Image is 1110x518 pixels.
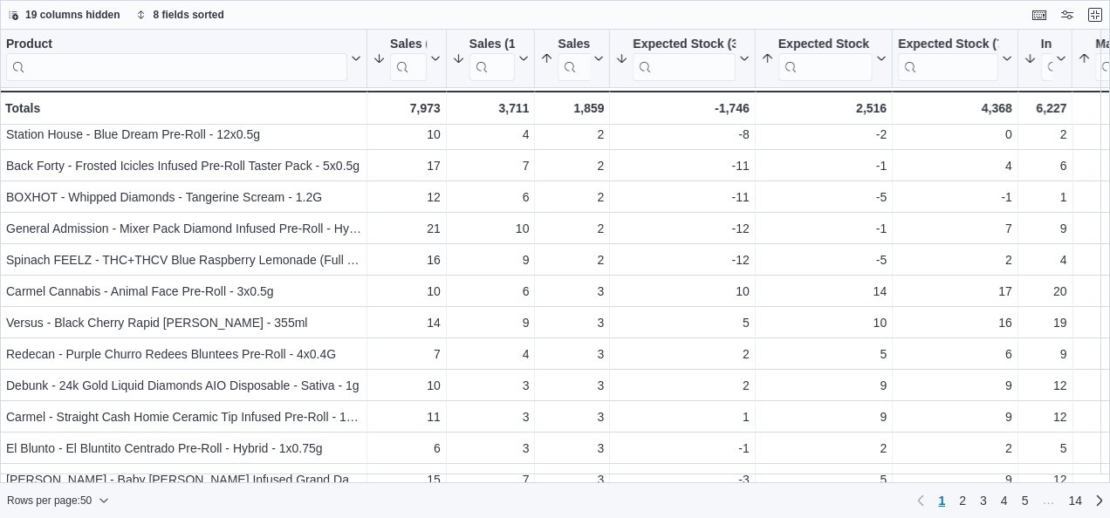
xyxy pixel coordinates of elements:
div: 9 [452,312,530,333]
div: 2 [615,344,749,365]
div: -1 [761,218,887,239]
div: Sales (30 Days) [390,37,427,81]
div: 14 [373,312,441,333]
div: Station House - Blue Dream Pre-Roll - 12x0.5g [6,124,361,145]
button: Expected Stock (7 Days) [898,37,1012,81]
div: 10 [452,218,530,239]
div: 2 [615,375,749,396]
div: 1,859 [540,98,604,119]
div: Product [6,37,347,81]
div: Sales (14 Days) [469,37,516,53]
button: Exit fullscreen [1085,4,1106,25]
div: 1 [1024,187,1067,208]
div: 10 [761,312,887,333]
div: 3 [540,469,604,490]
div: 2 [898,438,1012,459]
button: Page 1 of 14 [931,487,952,515]
nav: Pagination for preceding grid [910,487,1110,515]
div: Sales (30 Days) [390,37,427,53]
div: -5 [761,187,887,208]
span: 2 [959,492,966,509]
div: 10 [373,375,441,396]
div: 19 [1024,312,1067,333]
div: 3 [540,281,604,302]
div: 4,368 [898,98,1012,119]
button: Keyboard shortcuts [1029,4,1050,25]
div: Expected Stock (7 Days) [898,37,998,53]
div: 10 [615,281,749,302]
div: 2 [761,438,887,459]
div: Versus - Black Cherry Rapid [PERSON_NAME] - 355ml [6,312,361,333]
div: Sales (7 Days) [558,37,590,81]
div: -12 [615,218,749,239]
div: 9 [1024,344,1067,365]
a: Page 2 of 14 [952,487,973,515]
span: 5 [1022,492,1029,509]
div: 12 [1024,469,1067,490]
div: -12 [615,249,749,270]
div: 2 [1024,124,1067,145]
div: 10 [373,124,441,145]
button: 19 columns hidden [1,4,127,25]
div: 4 [452,124,530,145]
div: 17 [373,155,441,176]
button: Sales (7 Days) [540,37,604,81]
div: 11 [373,406,441,427]
div: 7 [373,344,441,365]
span: 8 fields sorted [154,8,224,22]
span: 3 [980,492,987,509]
div: 12 [373,187,441,208]
div: Spinach FEELZ - THC+THCV Blue Raspberry Lemonade (Full Tilt) Gummies - Sativa - 5 Pack [6,249,361,270]
div: 2,516 [761,98,887,119]
div: 10 [373,281,441,302]
div: Product [6,37,347,53]
div: General Admission - Mixer Pack Diamond Infused Pre-Roll - Hybrid - 3x0.5g [6,218,361,239]
div: 6 [452,187,530,208]
div: 9 [898,469,1012,490]
span: 19 columns hidden [25,8,120,22]
div: 7 [452,155,530,176]
div: Expected Stock (7 Days) [898,37,998,81]
div: 5 [615,312,749,333]
div: 17 [898,281,1012,302]
div: 9 [898,375,1012,396]
button: Sales (14 Days) [452,37,530,81]
div: 2 [540,124,604,145]
button: Expected Stock (14 Days) [761,37,887,81]
div: -5 [761,249,887,270]
div: 16 [373,249,441,270]
div: Redecan - Purple Churro Redees Bluntees Pre-Roll - 4x0.4G [6,344,361,365]
div: 9 [452,249,530,270]
div: 20 [1024,281,1067,302]
a: Next page [1089,490,1110,511]
div: -8 [615,124,749,145]
div: 6,227 [1024,98,1067,119]
div: -11 [615,155,749,176]
div: 14 [761,281,887,302]
div: 3,711 [452,98,530,119]
div: 9 [898,406,1012,427]
li: Skipping pages 6 to 13 [1035,493,1061,514]
div: 6 [1024,155,1067,176]
div: 2 [540,187,604,208]
div: 5 [761,344,887,365]
div: 1 [615,406,749,427]
div: 3 [452,375,530,396]
span: 1 [938,492,945,509]
div: -2 [761,124,887,145]
div: 4 [452,344,530,365]
div: Sales (14 Days) [469,37,516,81]
div: Debunk - 24k Gold Liquid Diamonds AIO Disposable - Sativa - 1g [6,375,361,396]
div: Expected Stock (14 Days) [778,37,873,81]
div: 2 [540,155,604,176]
a: Page 14 of 14 [1061,487,1089,515]
div: 2 [540,218,604,239]
div: 0 [898,124,1012,145]
div: 7 [898,218,1012,239]
div: -1,746 [615,98,749,119]
div: Carmel - Straight Cash Homie Ceramic Tip Infused Pre-Roll - 1x1g [6,406,361,427]
div: 4 [1024,249,1067,270]
div: 4 [898,155,1012,176]
div: -1 [898,187,1012,208]
div: 9 [761,375,887,396]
